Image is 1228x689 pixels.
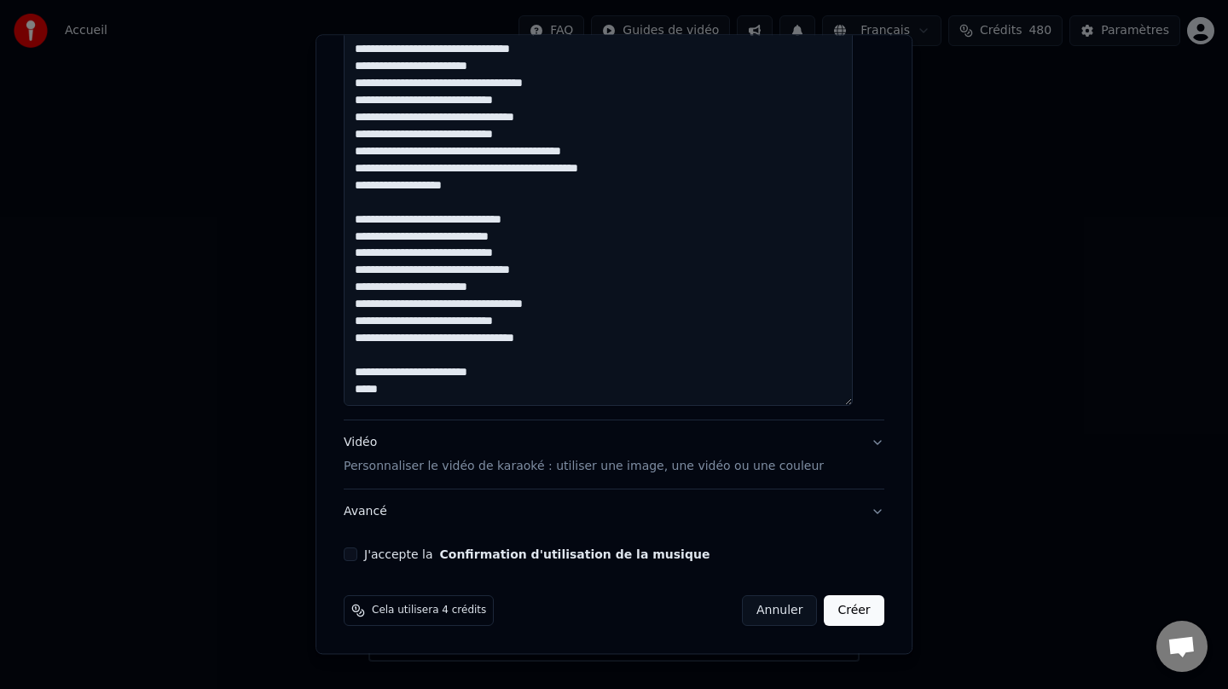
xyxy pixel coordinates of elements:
button: J'accepte la [440,548,710,560]
span: Cela utilisera 4 crédits [372,604,486,617]
button: Annuler [742,595,817,626]
label: J'accepte la [364,548,710,560]
button: Créer [825,595,884,626]
button: VidéoPersonnaliser le vidéo de karaoké : utiliser une image, une vidéo ou une couleur [344,420,884,489]
button: Avancé [344,489,884,534]
p: Personnaliser le vidéo de karaoké : utiliser une image, une vidéo ou une couleur [344,458,824,475]
div: Vidéo [344,434,824,475]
